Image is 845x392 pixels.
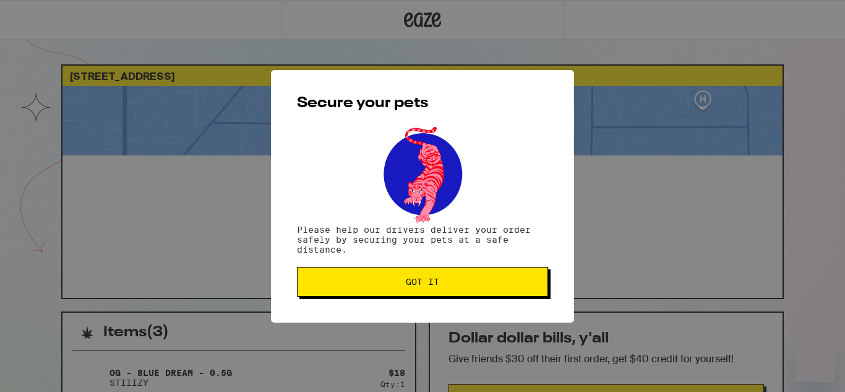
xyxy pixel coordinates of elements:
[297,267,548,297] button: Got it
[406,277,439,286] span: Got it
[297,225,548,255] p: Please help our drivers deliver your order safely by securing your pets at a safe distance.
[372,123,473,225] img: pets
[796,342,835,382] iframe: Button to launch messaging window
[297,96,548,111] h2: Secure your pets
